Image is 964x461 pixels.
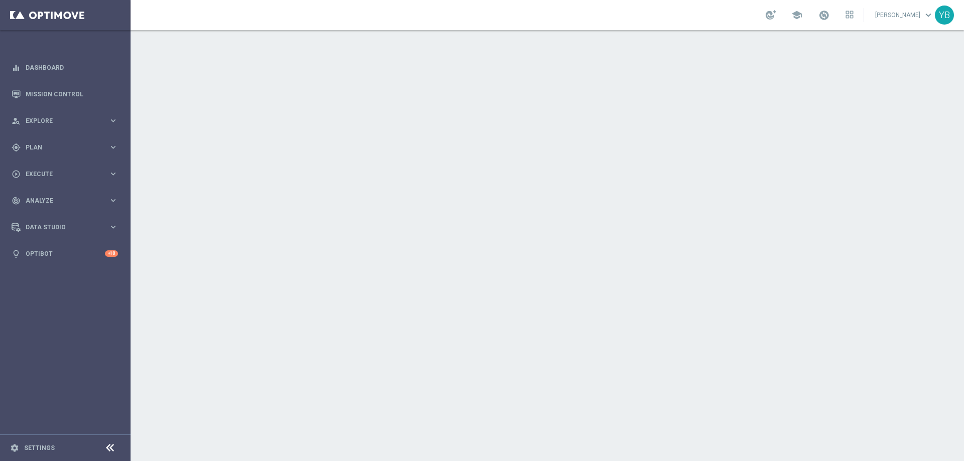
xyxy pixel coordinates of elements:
[108,116,118,125] i: keyboard_arrow_right
[12,196,21,205] i: track_changes
[11,143,118,151] button: gps_fixed Plan keyboard_arrow_right
[874,8,935,23] a: [PERSON_NAME]keyboard_arrow_down
[10,443,19,452] i: settings
[26,198,108,204] span: Analyze
[12,54,118,81] div: Dashboard
[11,170,118,178] button: play_circle_outline Execute keyboard_arrow_right
[26,171,108,177] span: Execute
[12,223,108,232] div: Data Studio
[12,170,21,179] i: play_circle_outline
[12,170,108,179] div: Execute
[11,117,118,125] button: person_search Explore keyboard_arrow_right
[11,197,118,205] button: track_changes Analyze keyboard_arrow_right
[26,240,105,267] a: Optibot
[26,144,108,150] span: Plan
[11,90,118,98] button: Mission Control
[11,64,118,72] button: equalizer Dashboard
[108,196,118,205] i: keyboard_arrow_right
[108,222,118,232] i: keyboard_arrow_right
[24,445,55,451] a: Settings
[12,249,21,258] i: lightbulb
[105,250,118,257] div: +10
[26,118,108,124] span: Explore
[12,116,21,125] i: person_search
[11,250,118,258] button: lightbulb Optibot +10
[11,223,118,231] button: Data Studio keyboard_arrow_right
[12,63,21,72] i: equalizer
[108,169,118,179] i: keyboard_arrow_right
[26,224,108,230] span: Data Studio
[108,142,118,152] i: keyboard_arrow_right
[791,10,802,21] span: school
[26,54,118,81] a: Dashboard
[12,143,108,152] div: Plan
[923,10,934,21] span: keyboard_arrow_down
[12,81,118,107] div: Mission Control
[12,116,108,125] div: Explore
[26,81,118,107] a: Mission Control
[935,6,954,25] div: YB
[12,196,108,205] div: Analyze
[12,143,21,152] i: gps_fixed
[12,240,118,267] div: Optibot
